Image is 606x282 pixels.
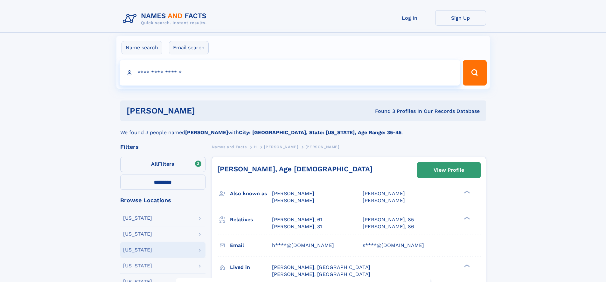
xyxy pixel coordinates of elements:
[123,263,152,268] div: [US_STATE]
[120,10,212,27] img: Logo Names and Facts
[463,264,470,268] div: ❯
[120,197,205,203] div: Browse Locations
[363,190,405,196] span: [PERSON_NAME]
[272,197,314,203] span: [PERSON_NAME]
[230,214,272,225] h3: Relatives
[120,121,486,136] div: We found 3 people named with .
[217,165,373,173] a: [PERSON_NAME], Age [DEMOGRAPHIC_DATA]
[264,145,298,149] span: [PERSON_NAME]
[384,10,435,26] a: Log In
[363,223,414,230] a: [PERSON_NAME], 86
[185,129,228,135] b: [PERSON_NAME]
[272,223,322,230] a: [PERSON_NAME], 31
[254,143,257,151] a: H
[127,107,285,115] h1: [PERSON_NAME]
[122,41,162,54] label: Name search
[230,188,272,199] h3: Also known as
[363,197,405,203] span: [PERSON_NAME]
[230,240,272,251] h3: Email
[169,41,209,54] label: Email search
[363,216,414,223] a: [PERSON_NAME], 85
[120,60,460,86] input: search input
[123,216,152,221] div: [US_STATE]
[463,190,470,194] div: ❯
[463,60,486,86] button: Search Button
[463,216,470,220] div: ❯
[151,161,158,167] span: All
[123,231,152,237] div: [US_STATE]
[272,264,370,270] span: [PERSON_NAME], [GEOGRAPHIC_DATA]
[417,162,480,178] a: View Profile
[120,144,205,150] div: Filters
[305,145,339,149] span: [PERSON_NAME]
[272,190,314,196] span: [PERSON_NAME]
[435,10,486,26] a: Sign Up
[123,247,152,252] div: [US_STATE]
[254,145,257,149] span: H
[434,163,464,177] div: View Profile
[285,108,480,115] div: Found 3 Profiles In Our Records Database
[264,143,298,151] a: [PERSON_NAME]
[239,129,401,135] b: City: [GEOGRAPHIC_DATA], State: [US_STATE], Age Range: 35-45
[212,143,247,151] a: Names and Facts
[230,262,272,273] h3: Lived in
[120,157,205,172] label: Filters
[272,271,370,277] span: [PERSON_NAME], [GEOGRAPHIC_DATA]
[272,216,322,223] a: [PERSON_NAME], 61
